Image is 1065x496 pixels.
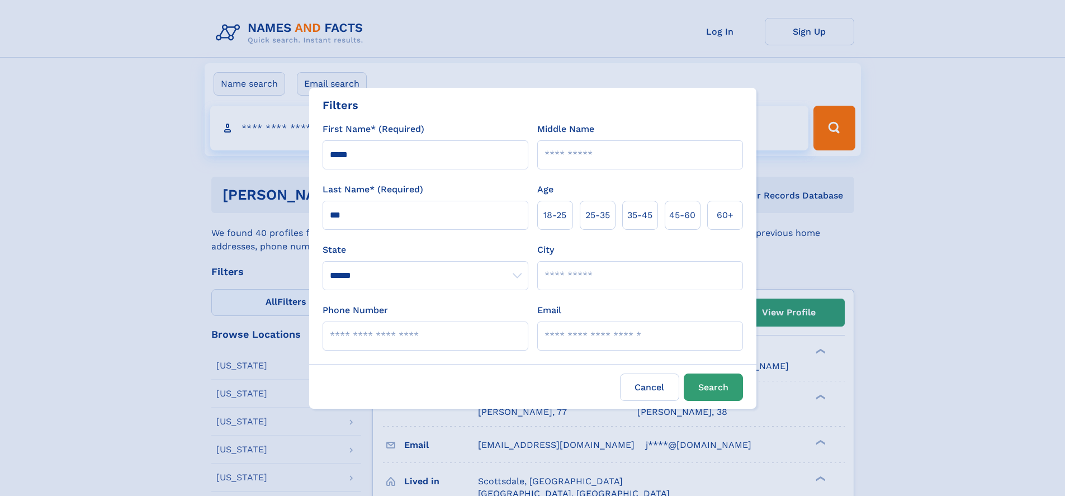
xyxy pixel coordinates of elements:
[669,209,695,222] span: 45‑60
[620,374,679,401] label: Cancel
[323,243,528,257] label: State
[323,122,424,136] label: First Name* (Required)
[543,209,566,222] span: 18‑25
[537,183,553,196] label: Age
[585,209,610,222] span: 25‑35
[627,209,652,222] span: 35‑45
[537,122,594,136] label: Middle Name
[537,304,561,317] label: Email
[684,374,743,401] button: Search
[537,243,554,257] label: City
[323,304,388,317] label: Phone Number
[717,209,733,222] span: 60+
[323,183,423,196] label: Last Name* (Required)
[323,97,358,114] div: Filters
